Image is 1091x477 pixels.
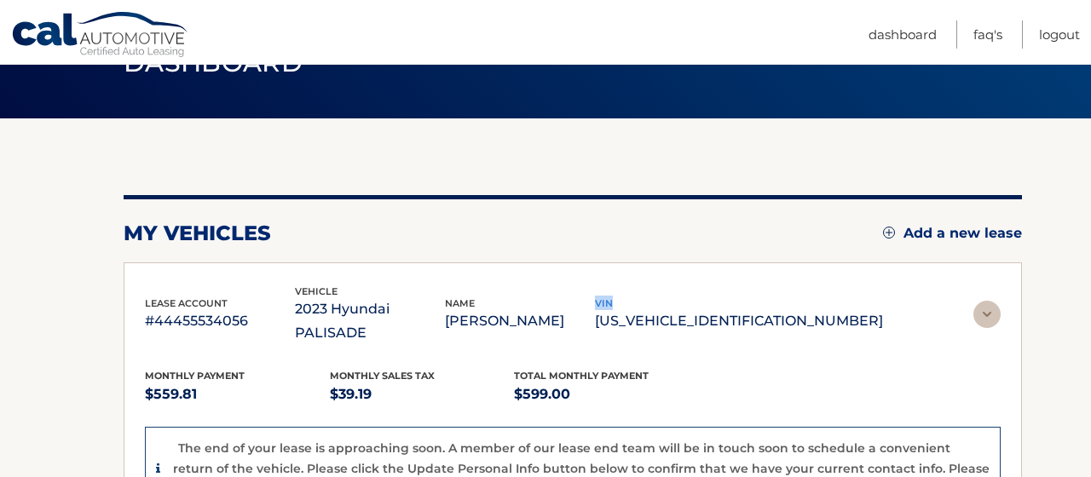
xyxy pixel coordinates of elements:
p: [PERSON_NAME] [445,309,595,333]
p: $599.00 [514,382,699,406]
span: vehicle [295,285,338,297]
h2: my vehicles [124,221,271,246]
span: Monthly Payment [145,370,245,382]
a: Cal Automotive [11,11,190,60]
span: Total Monthly Payment [514,370,649,382]
p: 2023 Hyundai PALISADE [295,297,445,345]
p: #44455534056 [145,309,295,333]
p: $559.81 [145,382,330,406]
span: name [445,297,475,309]
a: FAQ's [973,20,1002,49]
p: [US_VEHICLE_IDENTIFICATION_NUMBER] [595,309,883,333]
span: vin [595,297,613,309]
a: Dashboard [869,20,937,49]
img: add.svg [883,227,895,238]
a: Logout [1039,20,1080,49]
span: lease account [145,297,228,309]
p: $39.19 [330,382,515,406]
span: Monthly sales Tax [330,370,435,382]
a: Add a new lease [883,225,1022,242]
img: accordion-rest.svg [973,301,1001,328]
